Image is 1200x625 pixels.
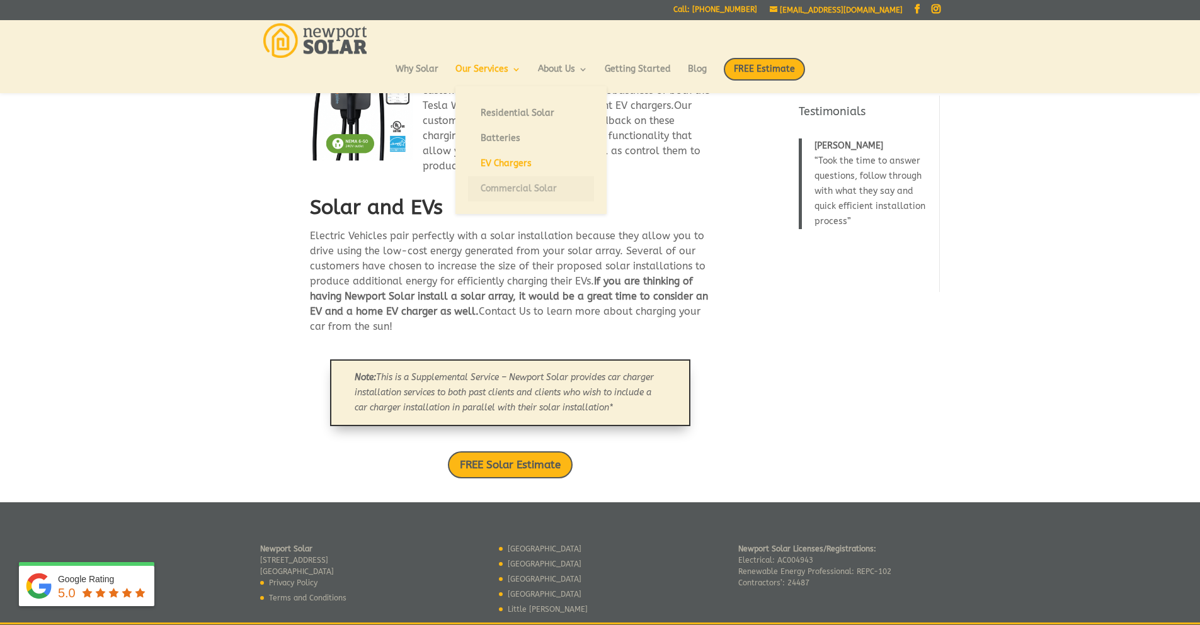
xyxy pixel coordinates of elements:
a: About Us [538,65,588,86]
strong: Newport Solar Licenses/Registrations: [738,544,876,553]
a: [GEOGRAPHIC_DATA] [508,544,581,553]
span: Our customers have also had positive feedback on these charging systems. [423,99,692,142]
a: Blog [688,65,707,86]
a: Residential Solar [468,101,594,126]
a: Call: [PHONE_NUMBER] [673,6,757,19]
span: 5.0 [58,586,76,600]
em: This is a Supplemental Service – Newport Solar provides car charger installation services to both... [355,372,654,413]
a: Our Services [455,65,521,86]
span: Electric Vehicles pair perfectly with a solar installation because they allow you to drive using ... [310,230,706,287]
p: Electrical: AC004943 Renewable Energy Professional: REPC-102 Contractors’: 24487 [738,543,891,588]
span: [PERSON_NAME] [814,140,883,151]
div: Google Rating [58,573,148,585]
a: [EMAIL_ADDRESS][DOMAIN_NAME] [770,6,903,14]
a: Little [PERSON_NAME] [508,605,588,614]
strong: Note: [355,372,376,383]
a: Terms and Conditions [269,594,346,602]
a: Privacy Policy [269,578,317,587]
strong: Newport Solar [260,544,312,553]
a: Getting Started [605,65,671,86]
p: [STREET_ADDRESS] [GEOGRAPHIC_DATA] [260,543,346,577]
a: [GEOGRAPHIC_DATA] [508,590,581,599]
a: FREE Estimate [724,58,805,93]
span: If you are thinking of having Newport Solar install a solar array, it would be a great time to co... [310,275,708,317]
a: EV Chargers [468,151,594,176]
a: FREE Solar Estimate [448,451,573,478]
a: [GEOGRAPHIC_DATA] [508,560,581,568]
a: Commercial Solar [468,176,594,201]
a: [GEOGRAPHIC_DATA] [508,575,581,583]
a: Why Solar [396,65,438,86]
span: Solar and EVs [310,196,443,219]
span: FREE Estimate [724,58,805,81]
span: Contact Us to learn more about charging your car from the sun! [310,305,700,332]
img: Newport Solar | Solar Energy Optimized. [263,23,367,58]
span: Took the time to answer questions, follow through with what they say and quick efficient installa... [814,155,925,227]
h4: Testimonials [799,104,932,126]
a: Batteries [468,126,594,151]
